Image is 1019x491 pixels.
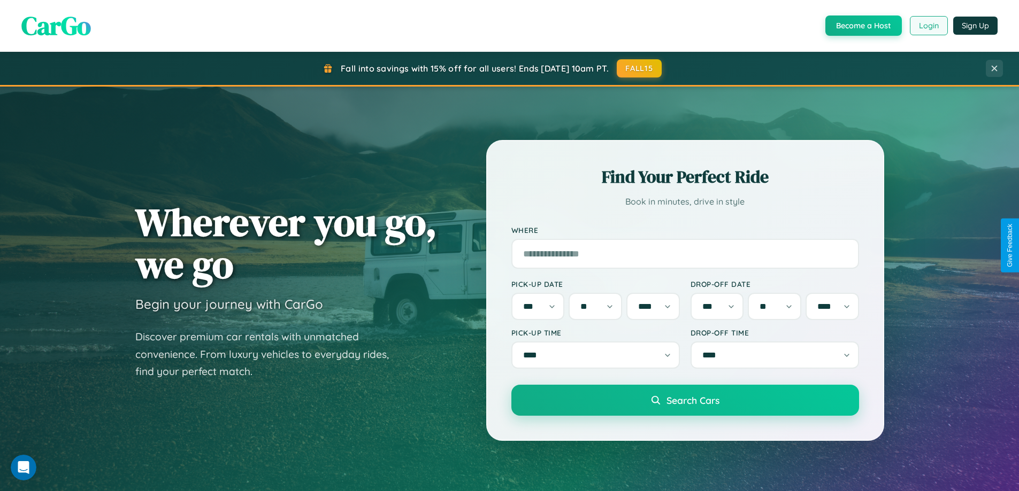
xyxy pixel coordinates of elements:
label: Pick-up Date [511,279,680,289]
button: Login [910,16,948,35]
p: Book in minutes, drive in style [511,194,859,209]
label: Drop-off Date [691,279,859,289]
label: Pick-up Time [511,328,680,337]
span: CarGo [21,8,91,43]
button: Sign Up [953,17,998,35]
h2: Find Your Perfect Ride [511,165,859,189]
p: Discover premium car rentals with unmatched convenience. From luxury vehicles to everyday rides, ... [135,328,403,380]
label: Drop-off Time [691,328,859,337]
h1: Wherever you go, we go [135,201,437,285]
iframe: Intercom live chat [11,455,36,480]
span: Fall into savings with 15% off for all users! Ends [DATE] 10am PT. [341,63,609,74]
div: Give Feedback [1006,224,1014,267]
button: Become a Host [825,15,902,36]
label: Where [511,225,859,235]
h3: Begin your journey with CarGo [135,296,323,312]
button: FALL15 [617,59,662,77]
span: Search Cars [666,394,719,406]
button: Search Cars [511,385,859,416]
